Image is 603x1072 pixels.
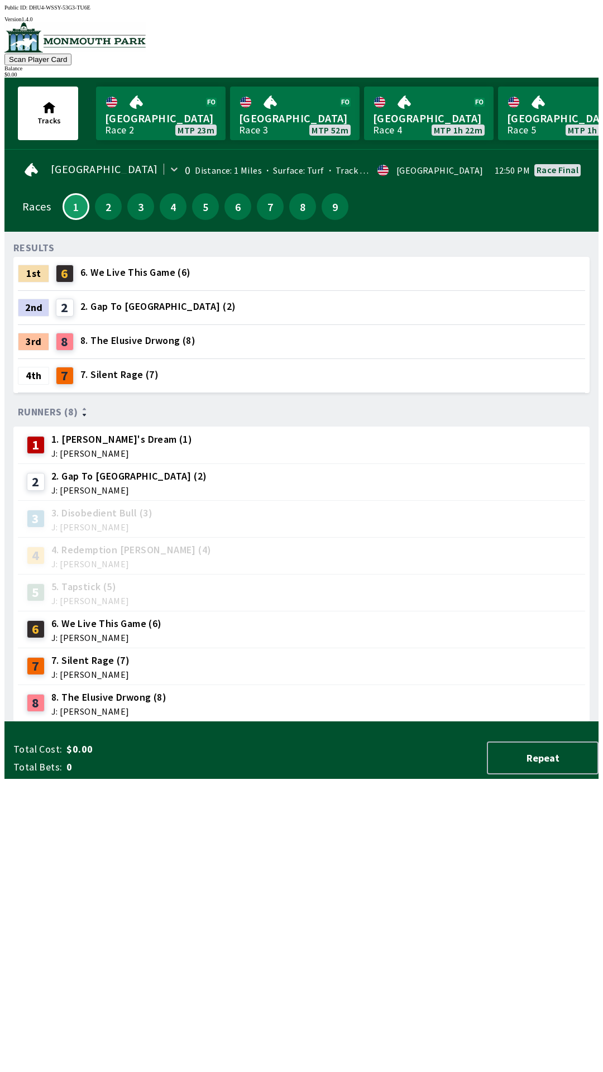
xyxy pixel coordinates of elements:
div: 6 [27,620,45,638]
span: 6. We Live This Game (6) [51,616,162,631]
span: 4. Redemption [PERSON_NAME] (4) [51,543,211,557]
span: Repeat [497,752,588,764]
button: 1 [63,193,89,220]
div: 7 [56,367,74,385]
span: J: [PERSON_NAME] [51,633,162,642]
button: 6 [224,193,251,220]
span: 3 [130,203,151,210]
button: 7 [257,193,284,220]
button: 5 [192,193,219,220]
div: 4 [27,547,45,564]
img: venue logo [4,22,146,52]
button: 3 [127,193,154,220]
div: 2nd [18,299,49,317]
div: RESULTS [13,243,55,252]
span: MTP 52m [312,126,348,135]
div: Public ID: [4,4,599,11]
span: 2. Gap To [GEOGRAPHIC_DATA] (2) [51,469,207,484]
div: 4th [18,367,49,385]
div: 8 [27,694,45,712]
span: [GEOGRAPHIC_DATA] [239,111,351,126]
a: [GEOGRAPHIC_DATA]Race 4MTP 1h 22m [364,87,494,140]
button: Scan Player Card [4,54,71,65]
span: 2 [98,203,119,210]
div: $ 0.00 [4,71,599,78]
button: Repeat [487,741,599,774]
span: Track Condition: Heavy [324,165,428,176]
div: 3rd [18,333,49,351]
span: [GEOGRAPHIC_DATA] [105,111,217,126]
span: J: [PERSON_NAME] [51,596,129,605]
button: 9 [322,193,348,220]
div: 2 [27,473,45,491]
span: Runners (8) [18,408,78,417]
span: Total Bets: [13,760,62,774]
span: 6 [227,203,248,210]
span: 8. The Elusive Drwong (8) [80,333,195,348]
div: Race 2 [105,126,134,135]
span: 7 [260,203,281,210]
span: J: [PERSON_NAME] [51,523,152,532]
div: 1st [18,265,49,283]
button: 8 [289,193,316,220]
a: [GEOGRAPHIC_DATA]Race 2MTP 23m [96,87,226,140]
span: $0.00 [66,743,242,756]
div: Race 4 [373,126,402,135]
span: 2. Gap To [GEOGRAPHIC_DATA] (2) [80,299,236,314]
span: Total Cost: [13,743,62,756]
span: 3. Disobedient Bull (3) [51,506,152,520]
span: J: [PERSON_NAME] [51,559,211,568]
div: [GEOGRAPHIC_DATA] [396,166,484,175]
span: J: [PERSON_NAME] [51,486,207,495]
div: 5 [27,583,45,601]
span: J: [PERSON_NAME] [51,670,130,679]
span: 8 [292,203,313,210]
div: 7 [27,657,45,675]
span: 1 [66,204,85,209]
div: Runners (8) [18,406,585,418]
div: Version 1.4.0 [4,16,599,22]
span: 5 [195,203,216,210]
span: 6. We Live This Game (6) [80,265,191,280]
span: Distance: 1 Miles [195,165,262,176]
span: Surface: Turf [262,165,324,176]
span: 4 [162,203,184,210]
button: 4 [160,193,186,220]
div: Race final [537,165,578,174]
span: 8. The Elusive Drwong (8) [51,690,166,705]
span: [GEOGRAPHIC_DATA] [51,165,158,174]
span: J: [PERSON_NAME] [51,707,166,716]
div: Race 5 [507,126,536,135]
span: 5. Tapstick (5) [51,580,129,594]
span: 9 [324,203,346,210]
div: Races [22,202,51,211]
span: 7. Silent Rage (7) [80,367,159,382]
span: J: [PERSON_NAME] [51,449,192,458]
span: 0 [66,760,242,774]
div: 1 [27,436,45,454]
div: 8 [56,333,74,351]
a: [GEOGRAPHIC_DATA]Race 3MTP 52m [230,87,360,140]
span: [GEOGRAPHIC_DATA] [373,111,485,126]
span: 12:50 PM [495,166,530,175]
div: 3 [27,510,45,528]
span: DHU4-WSSY-53G3-TU6E [29,4,90,11]
div: 0 [185,166,190,175]
span: Tracks [37,116,61,126]
button: Tracks [18,87,78,140]
button: 2 [95,193,122,220]
div: 2 [56,299,74,317]
div: Race 3 [239,126,268,135]
span: MTP 23m [178,126,214,135]
span: 7. Silent Rage (7) [51,653,130,668]
span: 1. [PERSON_NAME]'s Dream (1) [51,432,192,447]
span: MTP 1h 22m [434,126,482,135]
div: Balance [4,65,599,71]
div: 6 [56,265,74,283]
